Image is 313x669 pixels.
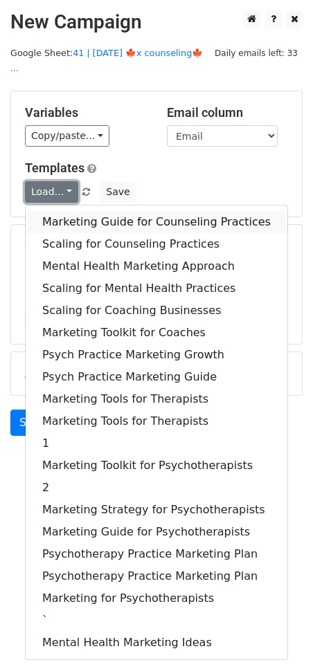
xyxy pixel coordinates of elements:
[26,587,287,610] a: Marketing for Psychotherapists
[25,125,109,147] a: Copy/paste...
[210,46,303,61] span: Daily emails left: 33
[26,344,287,366] a: Psych Practice Marketing Growth
[10,10,303,34] h2: New Campaign
[210,48,303,58] a: Daily emails left: 33
[26,477,287,499] a: 2
[26,233,287,255] a: Scaling for Counseling Practices
[26,610,287,632] a: `
[26,300,287,322] a: Scaling for Coaching Businesses
[26,277,287,300] a: Scaling for Mental Health Practices
[10,48,203,74] a: 41 | [DATE] 🍁x counseling🍁 ...
[26,432,287,455] a: 1
[26,322,287,344] a: Marketing Toolkit for Coaches
[26,499,287,521] a: Marketing Strategy for Psychotherapists
[167,105,288,120] h5: Email column
[26,521,287,543] a: Marketing Guide for Psychotherapists
[244,603,313,669] iframe: Chat Widget
[26,455,287,477] a: Marketing Toolkit for Psychotherapists
[26,565,287,587] a: Psychotherapy Practice Marketing Plan
[26,255,287,277] a: Mental Health Marketing Approach
[25,105,146,120] h5: Variables
[26,632,287,654] a: Mental Health Marketing Ideas
[26,388,287,410] a: Marketing Tools for Therapists
[25,181,78,203] a: Load...
[100,181,136,203] button: Save
[10,48,203,74] small: Google Sheet:
[26,366,287,388] a: Psych Practice Marketing Guide
[26,211,287,233] a: Marketing Guide for Counseling Practices
[10,410,56,436] a: Send
[26,410,287,432] a: Marketing Tools for Therapists
[26,543,287,565] a: Psychotherapy Practice Marketing Plan
[25,161,84,175] a: Templates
